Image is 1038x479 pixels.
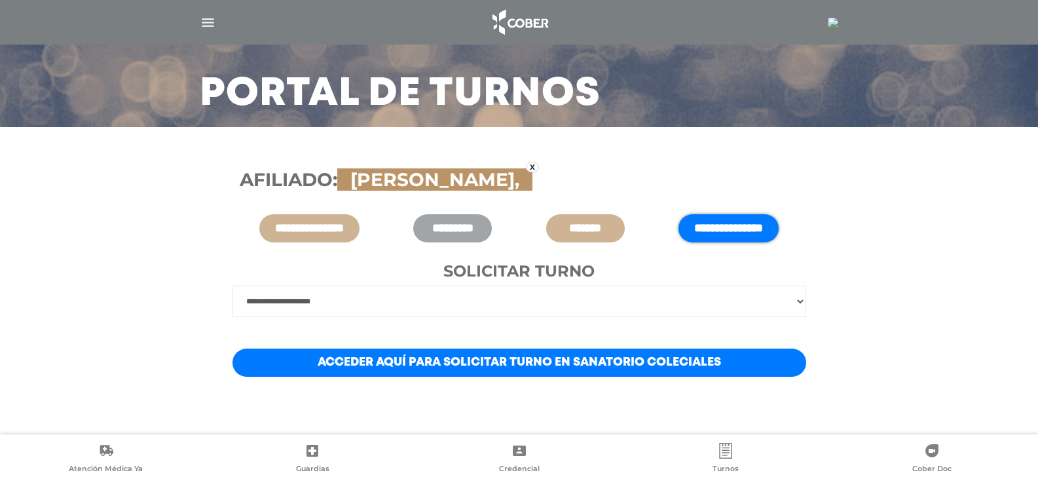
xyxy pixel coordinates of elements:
[240,169,799,191] h3: Afiliado:
[499,464,540,476] span: Credencial
[296,464,329,476] span: Guardias
[829,443,1035,476] a: Cober Doc
[232,349,806,377] a: Acceder aquí para solicitar turno en Sanatorio Coleciales
[3,443,209,476] a: Atención Médica Ya
[622,443,828,476] a: Turnos
[344,168,526,191] span: [PERSON_NAME],
[200,77,601,111] h3: Portal de turnos
[232,262,806,281] h4: Solicitar turno
[828,18,838,28] img: 18177
[912,464,952,476] span: Cober Doc
[526,163,539,172] a: x
[416,443,622,476] a: Credencial
[713,464,739,476] span: Turnos
[209,443,415,476] a: Guardias
[200,14,216,31] img: Cober_menu-lines-white.svg
[485,7,554,38] img: logo_cober_home-white.png
[69,464,143,476] span: Atención Médica Ya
